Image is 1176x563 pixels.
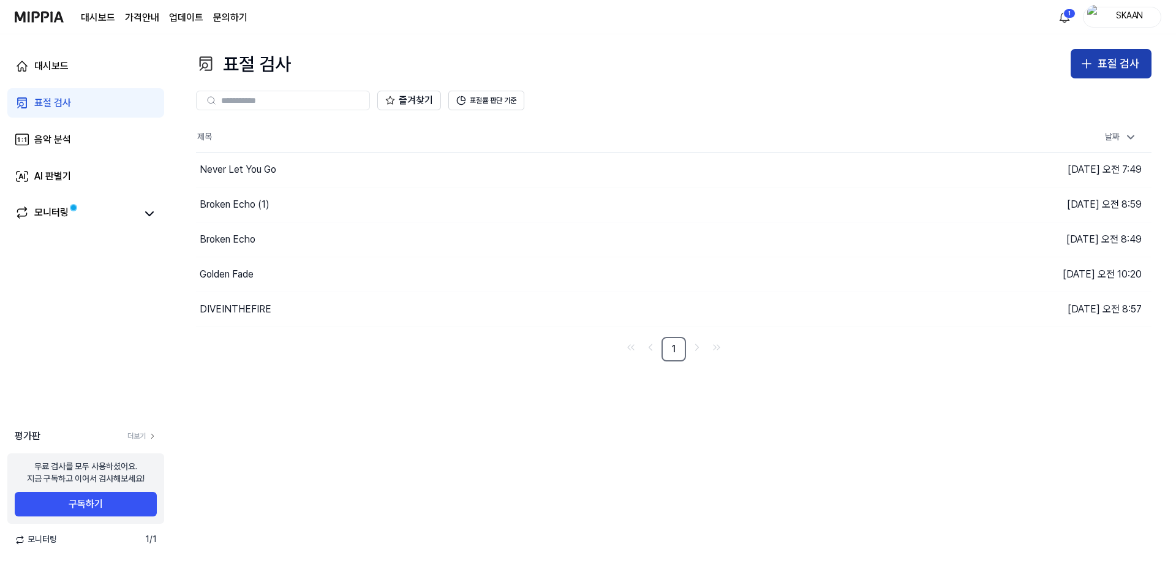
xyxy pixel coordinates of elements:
[200,267,254,282] div: Golden Fade
[1106,10,1153,23] div: SKAAN
[169,10,203,25] a: 업데이트
[34,59,69,74] div: 대시보드
[7,162,164,191] a: AI 판별기
[1100,127,1142,147] div: 날짜
[913,152,1151,187] td: [DATE] 오전 7:49
[125,10,159,25] a: 가격안내
[27,461,145,485] div: 무료 검사를 모두 사용하셨어요. 지금 구독하고 이어서 검사해보세요!
[34,96,71,110] div: 표절 검사
[1063,9,1076,18] div: 1
[1055,7,1074,27] button: 알림1
[145,534,157,546] span: 1 / 1
[15,429,40,444] span: 평가판
[15,492,157,516] button: 구독하기
[213,10,247,25] a: 문의하기
[200,232,255,247] div: Broken Echo
[34,169,71,184] div: AI 판별기
[34,132,71,147] div: 음악 분석
[622,339,639,356] a: Go to first page
[7,51,164,81] a: 대시보드
[34,205,69,222] div: 모니터링
[1083,7,1161,28] button: profileSKAAN
[913,187,1151,222] td: [DATE] 오전 8:59
[7,88,164,118] a: 표절 검사
[1057,10,1072,25] img: 알림
[913,292,1151,327] td: [DATE] 오전 8:57
[196,49,291,78] div: 표절 검사
[200,197,269,212] div: Broken Echo (1)
[200,302,271,317] div: DIVEINTHEFIRE
[377,91,441,110] button: 즐겨찾기
[1071,49,1151,78] button: 표절 검사
[448,91,524,110] button: 표절률 판단 기준
[1098,55,1139,73] div: 표절 검사
[127,431,157,442] a: 더보기
[913,222,1151,257] td: [DATE] 오전 8:49
[7,125,164,154] a: 음악 분석
[81,10,115,25] a: 대시보드
[661,337,686,361] a: 1
[15,205,137,222] a: 모니터링
[196,123,913,152] th: 제목
[200,162,276,177] div: Never Let You Go
[642,339,659,356] a: Go to previous page
[1087,5,1102,29] img: profile
[708,339,725,356] a: Go to last page
[913,257,1151,292] td: [DATE] 오전 10:20
[15,534,57,546] span: 모니터링
[688,339,706,356] a: Go to next page
[196,337,1151,361] nav: pagination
